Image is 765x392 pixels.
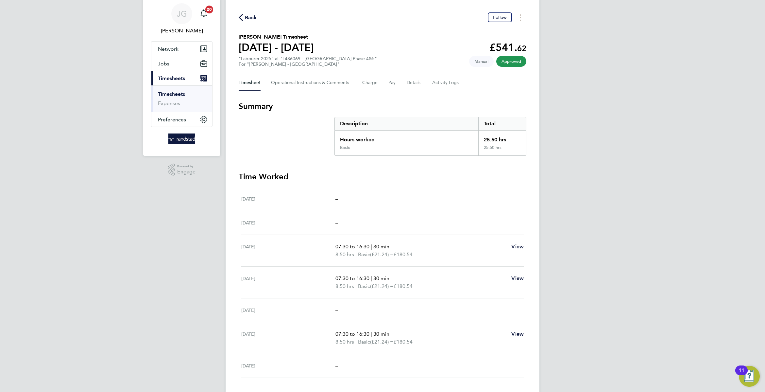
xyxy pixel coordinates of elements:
button: Activity Logs [432,75,460,91]
a: View [511,330,524,338]
img: randstad-logo-retina.png [168,134,195,144]
span: View [511,331,524,337]
span: This timesheet has been approved. [496,56,526,67]
span: Engage [177,169,195,175]
span: – [335,196,338,202]
button: Follow [488,12,512,22]
a: View [511,275,524,282]
button: Operational Instructions & Comments [271,75,352,91]
button: Network [151,42,212,56]
span: Timesheets [158,75,185,81]
a: Expenses [158,100,180,106]
h3: Summary [239,101,526,112]
span: Preferences [158,116,186,123]
span: 20 [205,6,213,13]
span: 07:30 to 16:30 [335,331,369,337]
h3: Time Worked [239,171,526,182]
span: This timesheet was manually created. [469,56,494,67]
div: 25.50 hrs [478,131,526,145]
span: | [355,339,357,345]
button: Preferences [151,112,212,127]
span: 07:30 to 16:30 [335,275,369,281]
span: (£21.24) = [370,251,394,258]
span: View [511,243,524,250]
span: (£21.24) = [370,339,394,345]
div: [DATE] [241,275,335,290]
span: – [335,220,338,226]
span: Network [158,46,178,52]
span: Follow [493,14,507,20]
span: – [335,307,338,313]
span: 30 min [373,243,389,250]
span: £180.54 [394,251,413,258]
a: Go to home page [151,134,212,144]
button: Timesheets Menu [515,12,526,23]
span: | [371,331,372,337]
span: – [335,363,338,369]
button: Charge [362,75,378,91]
button: Timesheets [151,71,212,85]
span: | [371,243,372,250]
span: 8.50 hrs [335,251,354,258]
div: Timesheets [151,85,212,112]
a: Powered byEngage [168,164,196,176]
button: Timesheet [239,75,261,91]
app-decimal: £541. [489,41,526,54]
div: Total [478,117,526,130]
span: Basic [358,251,370,258]
a: JG[PERSON_NAME] [151,3,212,35]
div: [DATE] [241,195,335,203]
div: For "[PERSON_NAME] - [GEOGRAPHIC_DATA]" [239,62,377,67]
span: Jobs [158,61,169,67]
span: | [355,251,357,258]
span: Back [245,14,257,22]
div: 11 [739,370,744,379]
div: [DATE] [241,330,335,346]
span: Basic [358,338,370,346]
div: "Labourer 2025" at "L486069 - [GEOGRAPHIC_DATA] Phase 4&5" [239,56,377,67]
div: [DATE] [241,219,335,227]
a: View [511,243,524,251]
span: 30 min [373,275,389,281]
span: £180.54 [394,283,413,289]
div: Description [335,117,478,130]
div: [DATE] [241,362,335,370]
div: [DATE] [241,306,335,314]
span: JG [177,9,187,18]
button: Jobs [151,56,212,71]
span: Basic [358,282,370,290]
span: View [511,275,524,281]
span: (£21.24) = [370,283,394,289]
a: Timesheets [158,91,185,97]
div: Basic [340,145,350,150]
span: 8.50 hrs [335,283,354,289]
span: | [371,275,372,281]
div: Hours worked [335,131,478,145]
div: Summary [334,117,526,156]
h1: [DATE] - [DATE] [239,41,314,54]
span: £180.54 [394,339,413,345]
span: 62 [517,44,526,53]
section: Timesheet [239,101,526,378]
span: 8.50 hrs [335,339,354,345]
span: 07:30 to 16:30 [335,243,369,250]
span: | [355,283,357,289]
div: 25.50 hrs [478,145,526,155]
a: 20 [197,3,210,24]
span: 30 min [373,331,389,337]
div: [DATE] [241,243,335,258]
span: Powered by [177,164,195,169]
button: Pay [388,75,396,91]
button: Back [239,13,257,22]
button: Details [407,75,422,91]
h2: [PERSON_NAME] Timesheet [239,33,314,41]
button: Open Resource Center, 11 new notifications [739,366,760,387]
span: James Garrard [151,27,212,35]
